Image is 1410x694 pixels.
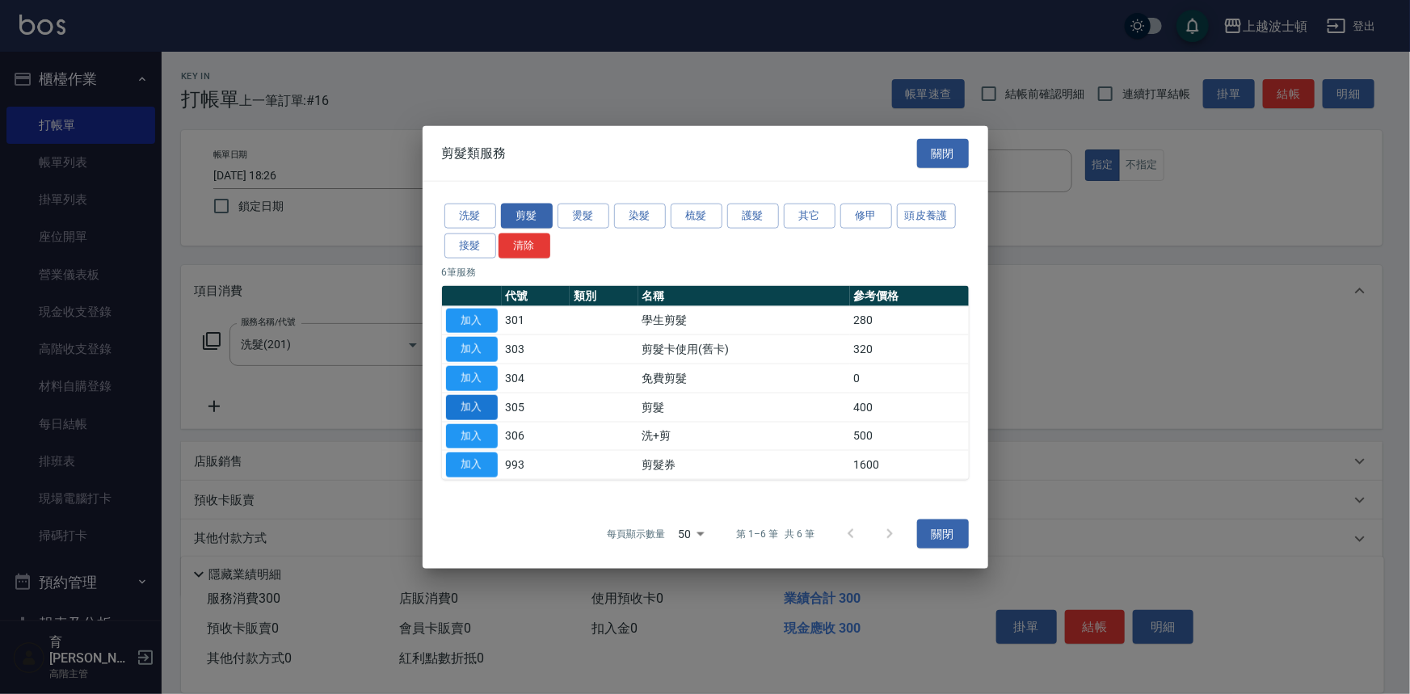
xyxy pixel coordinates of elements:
[607,527,665,541] p: 每頁顯示數量
[897,204,957,229] button: 頭皮養護
[850,306,969,335] td: 280
[850,285,969,306] th: 參考價格
[671,512,710,556] div: 50
[638,450,850,479] td: 剪髮券
[502,364,570,393] td: 304
[917,519,969,549] button: 關閉
[446,394,498,419] button: 加入
[638,285,850,306] th: 名稱
[727,204,779,229] button: 護髮
[570,285,638,306] th: 類別
[638,306,850,335] td: 學生剪髮
[444,233,496,258] button: 接髮
[850,334,969,364] td: 320
[638,334,850,364] td: 剪髮卡使用(舊卡)
[442,264,969,279] p: 6 筆服務
[446,423,498,448] button: 加入
[850,422,969,451] td: 500
[638,422,850,451] td: 洗+剪
[502,450,570,479] td: 993
[446,337,498,362] button: 加入
[446,308,498,333] button: 加入
[446,366,498,391] button: 加入
[558,204,609,229] button: 燙髮
[614,204,666,229] button: 染髮
[442,145,507,161] span: 剪髮類服務
[501,204,553,229] button: 剪髮
[784,204,835,229] button: 其它
[850,393,969,422] td: 400
[502,306,570,335] td: 301
[638,364,850,393] td: 免費剪髮
[502,422,570,451] td: 306
[446,452,498,477] button: 加入
[850,450,969,479] td: 1600
[638,393,850,422] td: 剪髮
[850,364,969,393] td: 0
[917,138,969,168] button: 關閉
[499,233,550,258] button: 清除
[502,285,570,306] th: 代號
[671,204,722,229] button: 梳髮
[444,204,496,229] button: 洗髮
[502,334,570,364] td: 303
[736,527,814,541] p: 第 1–6 筆 共 6 筆
[840,204,892,229] button: 修甲
[502,393,570,422] td: 305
